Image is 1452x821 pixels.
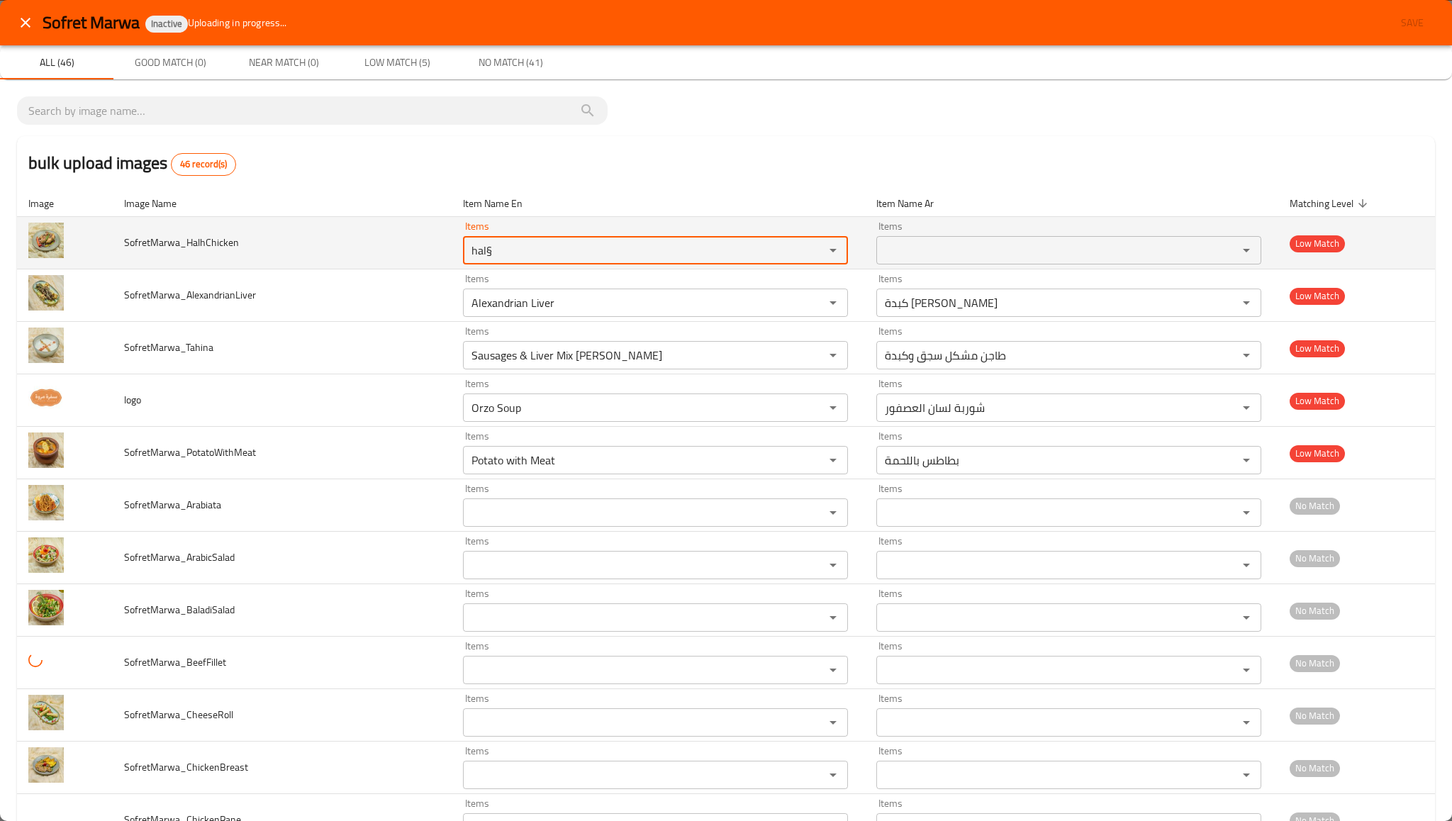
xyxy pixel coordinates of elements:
[124,443,256,462] span: SofretMarwa_PotatoWithMeat
[122,54,218,72] span: Good Match (0)
[823,240,843,260] button: Open
[1236,398,1256,418] button: Open
[1236,450,1256,470] button: Open
[865,190,1278,217] th: Item Name Ar
[28,223,64,258] img: SofretMarwa_HalhChicken
[823,660,843,680] button: Open
[28,537,64,573] img: SofretMarwa_ArabicSalad
[1290,340,1345,357] span: Low Match
[1290,498,1340,514] span: No Match
[1236,713,1256,732] button: Open
[28,432,64,468] img: SofretMarwa_PotatoWithMeat
[823,398,843,418] button: Open
[43,6,140,38] span: Sofret Marwa
[124,195,195,212] span: Image Name
[124,391,141,409] span: logo
[28,485,64,520] img: SofretMarwa_Arabiata
[1290,235,1345,252] span: Low Match
[1236,660,1256,680] button: Open
[235,54,332,72] span: Near Match (0)
[823,555,843,575] button: Open
[1290,603,1340,619] span: No Match
[124,653,226,671] span: SofretMarwa_BeefFillet
[1236,555,1256,575] button: Open
[1290,288,1345,304] span: Low Match
[28,590,64,625] img: SofretMarwa_BaladiSalad
[28,275,64,311] img: SofretMarwa_AlexandrianLiver
[17,190,113,217] th: Image
[28,380,64,415] img: logo
[172,157,235,172] span: 46 record(s)
[349,54,445,72] span: Low Match (5)
[1290,393,1345,409] span: Low Match
[1290,655,1340,671] span: No Match
[124,758,248,776] span: SofretMarwa_ChickenBreast
[823,503,843,523] button: Open
[823,608,843,627] button: Open
[9,6,43,40] button: close
[1290,445,1345,462] span: Low Match
[28,695,64,730] img: SofretMarwa_CheeseRoll
[171,153,236,176] div: Total records count
[124,233,239,252] span: SofretMarwa_HalhChicken
[28,99,596,122] input: search
[28,150,236,176] h2: bulk upload images
[124,338,213,357] span: SofretMarwa_Tahina
[124,286,256,304] span: SofretMarwa_AlexandrianLiver
[1236,503,1256,523] button: Open
[188,16,287,30] span: Uploading in progress...
[28,328,64,363] img: SofretMarwa_Tahina
[1236,608,1256,627] button: Open
[124,548,235,566] span: SofretMarwa_ArabicSalad
[823,765,843,785] button: Open
[462,54,559,72] span: No Match (41)
[823,450,843,470] button: Open
[9,54,105,72] span: All (46)
[1236,765,1256,785] button: Open
[1290,195,1372,212] span: Matching Level
[1290,760,1340,776] span: No Match
[28,747,64,783] img: SofretMarwa_ChickenBreast
[124,496,221,514] span: SofretMarwa_Arabiata
[1236,345,1256,365] button: Open
[1236,240,1256,260] button: Open
[145,18,188,30] span: Inactive
[1290,550,1340,566] span: No Match
[1236,293,1256,313] button: Open
[823,293,843,313] button: Open
[823,713,843,732] button: Open
[823,345,843,365] button: Open
[124,705,233,724] span: SofretMarwa_CheeseRoll
[145,16,188,33] div: Inactive
[124,601,235,619] span: SofretMarwa_BaladiSalad
[452,190,865,217] th: Item Name En
[1290,708,1340,724] span: No Match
